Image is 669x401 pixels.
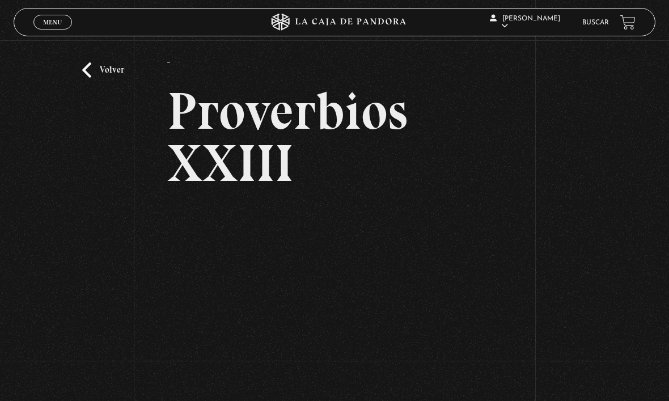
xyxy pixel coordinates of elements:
a: Buscar [582,19,609,26]
h2: Proverbios XXIII [167,85,501,189]
span: Cerrar [40,28,66,36]
a: View your shopping cart [620,15,636,30]
span: [PERSON_NAME] [490,15,560,29]
iframe: Dailymotion video player – PROVERBIOS 23 [167,206,501,394]
a: Volver [82,62,124,78]
p: - [167,62,170,85]
span: Menu [43,19,62,26]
